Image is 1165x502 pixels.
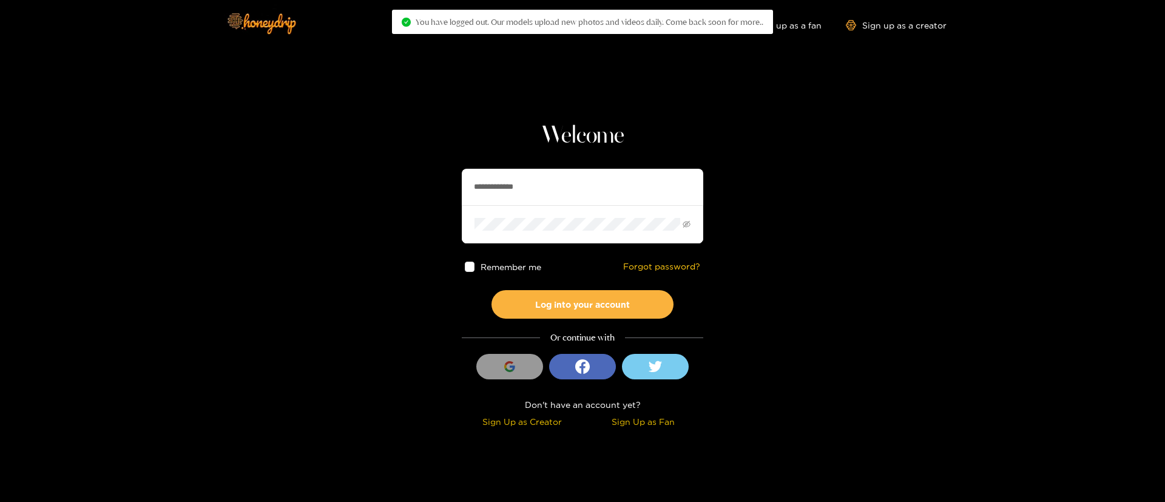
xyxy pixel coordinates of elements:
a: Forgot password? [623,262,700,272]
div: Or continue with [462,331,703,345]
h1: Welcome [462,121,703,151]
span: check-circle [402,18,411,27]
span: You have logged out. Our models upload new photos and videos daily. Come back soon for more.. [416,17,763,27]
div: Sign Up as Creator [465,415,579,429]
a: Sign up as a creator [846,20,947,30]
button: Log into your account [491,290,674,319]
div: Sign Up as Fan [586,415,700,429]
a: Sign up as a fan [738,20,822,30]
span: Remember me [481,262,542,271]
div: Don't have an account yet? [462,398,703,412]
span: eye-invisible [683,220,691,228]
